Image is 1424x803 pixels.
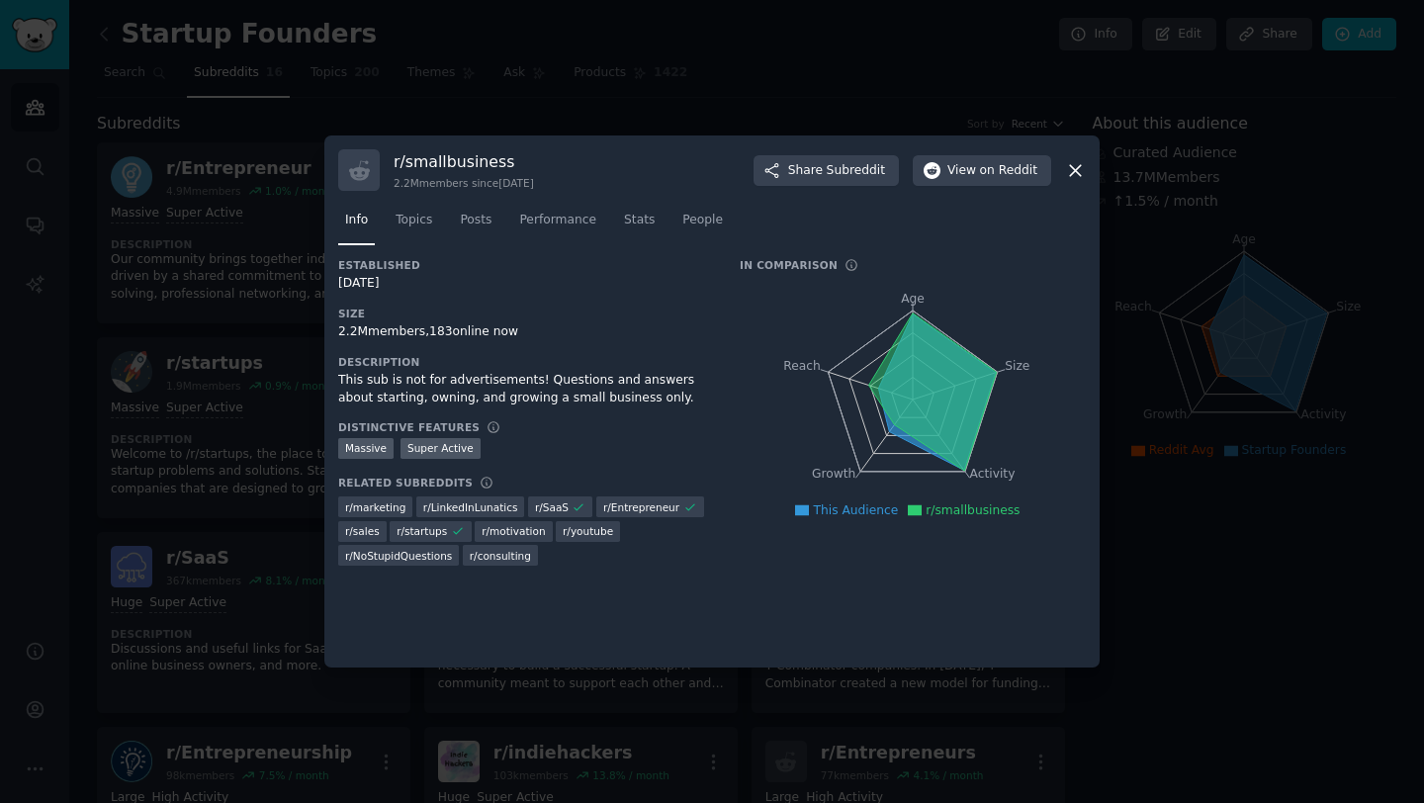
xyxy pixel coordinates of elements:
[617,205,662,245] a: Stats
[926,503,1020,517] span: r/smallbusiness
[682,212,723,229] span: People
[453,205,498,245] a: Posts
[338,476,473,490] h3: Related Subreddits
[338,205,375,245] a: Info
[901,292,925,306] tspan: Age
[675,205,730,245] a: People
[603,500,679,514] span: r/ Entrepreneur
[470,549,531,563] span: r/ consulting
[338,307,712,320] h3: Size
[1005,359,1029,373] tspan: Size
[338,355,712,369] h3: Description
[812,468,855,482] tspan: Growth
[980,162,1037,180] span: on Reddit
[482,524,545,538] span: r/ motivation
[338,420,480,434] h3: Distinctive Features
[423,500,518,514] span: r/ LinkedInLunatics
[788,162,885,180] span: Share
[345,212,368,229] span: Info
[947,162,1037,180] span: View
[338,258,712,272] h3: Established
[563,524,613,538] span: r/ youtube
[345,524,380,538] span: r/ sales
[535,500,569,514] span: r/ SaaS
[519,212,596,229] span: Performance
[827,162,885,180] span: Subreddit
[338,323,712,341] div: 2.2M members, 183 online now
[345,549,452,563] span: r/ NoStupidQuestions
[396,212,432,229] span: Topics
[813,503,898,517] span: This Audience
[338,372,712,406] div: This sub is not for advertisements! Questions and answers about starting, owning, and growing a s...
[970,468,1016,482] tspan: Activity
[338,275,712,293] div: [DATE]
[624,212,655,229] span: Stats
[389,205,439,245] a: Topics
[740,258,838,272] h3: In Comparison
[754,155,899,187] button: ShareSubreddit
[338,438,394,459] div: Massive
[400,438,481,459] div: Super Active
[394,151,534,172] h3: r/ smallbusiness
[913,155,1051,187] button: Viewon Reddit
[397,524,447,538] span: r/ startups
[512,205,603,245] a: Performance
[394,176,534,190] div: 2.2M members since [DATE]
[345,500,405,514] span: r/ marketing
[460,212,491,229] span: Posts
[783,359,821,373] tspan: Reach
